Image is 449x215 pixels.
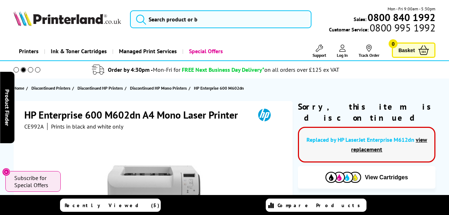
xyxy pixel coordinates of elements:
a: Log In [337,45,348,58]
button: Close [2,168,10,176]
span: Discontinued HP Mono Printers [130,84,187,92]
span: Order by 4:30pm - [108,66,180,73]
a: Managed Print Services [112,42,182,60]
img: Printerland Logo [14,11,121,26]
span: Home [14,84,24,92]
a: Printers [14,42,44,60]
span: FREE Next Business Day Delivery* [182,66,264,73]
span: Discontinued HP Printers [78,84,123,92]
button: View Cartridges [303,171,430,183]
a: Recently Viewed (5) [60,199,161,212]
a: Ink & Toner Cartridges [44,42,112,60]
a: Compare Products [266,199,366,212]
span: CE992A [24,123,44,130]
input: Search product or b [130,10,311,28]
a: view replacement [351,136,427,153]
span: 0800 995 1992 [369,24,435,31]
a: Discontinued HP Mono Printers [130,84,189,92]
div: on all orders over £125 ex VAT [264,66,339,73]
span: Basket [398,45,415,55]
span: 0 [389,39,398,48]
span: Discontinued Printers [31,84,70,92]
span: Compare Products [278,202,364,209]
a: Printerland Logo [14,11,121,27]
span: Recently Viewed (5) [65,202,160,209]
span: Ink & Toner Cartridges [51,42,107,60]
span: Sales: [354,16,366,22]
span: Support [313,52,326,58]
b: 0800 840 1992 [368,11,435,24]
span: View Cartridges [365,174,408,181]
span: Mon-Fri for [153,66,180,73]
span: HP Enterprise 600 M602dn [194,84,244,92]
a: Support [313,45,326,58]
span: Mon - Fri 9:00am - 5:30pm [388,5,435,12]
span: Product Finder [4,89,11,126]
h1: HP Enterprise 600 M602dn A4 Mono Laser Printer [24,108,245,121]
a: Discontinued HP Printers [78,84,125,92]
span: Subscribe for Special Offers [14,174,54,189]
a: 0800 840 1992 [366,14,435,21]
a: Track Order [359,45,379,58]
span: Log In [337,52,348,58]
a: Basket 0 [392,42,435,58]
a: Home [14,84,26,92]
span: Customer Service: [329,24,435,33]
a: Special Offers [182,42,228,60]
li: modal_delivery [4,64,428,76]
i: Prints in black and white only [51,123,123,130]
img: HP [248,108,281,121]
div: Sorry, this item is discontinued [298,101,435,123]
a: HP Enterprise 600 M602dn [194,84,246,92]
img: Cartridges [325,172,361,183]
a: Discontinued Printers [31,84,72,92]
a: Replaced by HP LaserJet Enterprise M612dn [306,136,414,143]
